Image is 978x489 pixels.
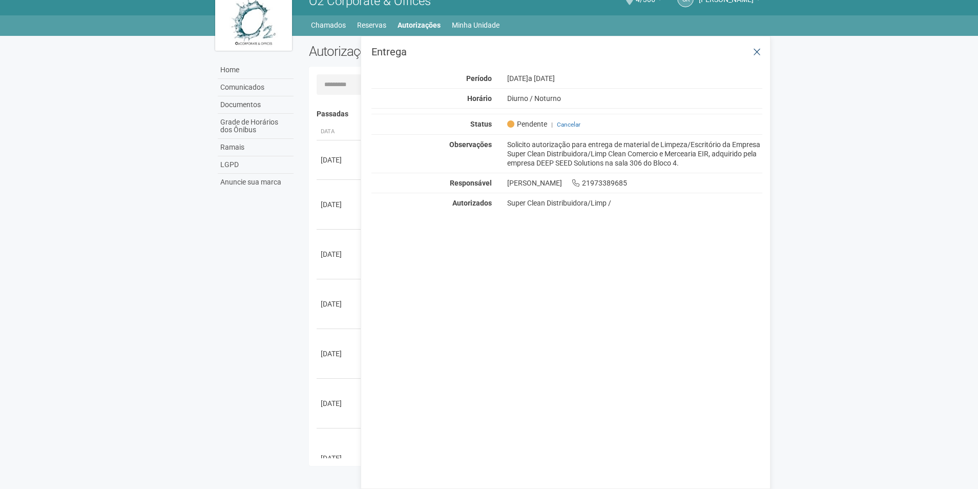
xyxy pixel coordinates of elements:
a: Cancelar [557,121,580,128]
strong: Observações [449,140,492,149]
th: Data [317,124,363,140]
div: Diurno / Noturno [500,94,771,103]
strong: Período [466,74,492,83]
a: Anuncie sua marca [218,174,294,191]
a: Ramais [218,139,294,156]
a: LGPD [218,156,294,174]
div: Super Clean Distribuidora/Limp / [507,198,763,208]
strong: Horário [467,94,492,103]
strong: Status [470,120,492,128]
div: [DATE] [321,349,359,359]
strong: Responsável [450,179,492,187]
a: Chamados [311,18,346,32]
div: [DATE] [321,453,359,463]
span: a [DATE] [528,74,555,83]
a: Autorizações [398,18,441,32]
span: | [551,121,553,128]
strong: Autorizados [452,199,492,207]
div: [DATE] [321,155,359,165]
div: [PERSON_NAME] 21973389685 [500,178,771,188]
div: [DATE] [321,199,359,210]
div: [DATE] [500,74,771,83]
div: [DATE] [321,249,359,259]
a: Reservas [357,18,386,32]
h4: Passadas [317,110,756,118]
h2: Autorizações [309,44,528,59]
span: Pendente [507,119,547,129]
div: Solicito autorização para entrega de material de Limpeza/Escritório da Empresa Super Clean Distri... [500,140,771,168]
div: [DATE] [321,398,359,409]
div: [DATE] [321,299,359,309]
a: Home [218,62,294,79]
a: Comunicados [218,79,294,96]
a: Grade de Horários dos Ônibus [218,114,294,139]
a: Documentos [218,96,294,114]
h3: Entrega [371,47,762,57]
a: Minha Unidade [452,18,500,32]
